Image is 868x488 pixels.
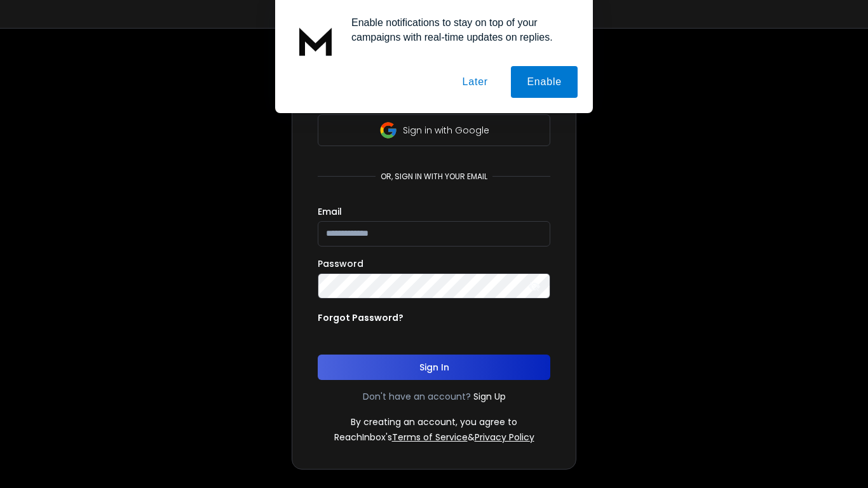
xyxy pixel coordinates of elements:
div: Enable notifications to stay on top of your campaigns with real-time updates on replies. [341,15,578,44]
img: notification icon [290,15,341,66]
label: Password [318,259,363,268]
button: Sign In [318,355,550,380]
label: Email [318,207,342,216]
button: Sign in with Google [318,114,550,146]
a: Privacy Policy [475,431,534,444]
p: Sign in with Google [403,124,489,137]
p: By creating an account, you agree to [351,416,517,428]
a: Terms of Service [392,431,468,444]
button: Enable [511,66,578,98]
p: Forgot Password? [318,311,403,324]
button: Later [446,66,503,98]
p: or, sign in with your email [376,172,492,182]
p: Don't have an account? [363,390,471,403]
p: ReachInbox's & [334,431,534,444]
a: Sign Up [473,390,506,403]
